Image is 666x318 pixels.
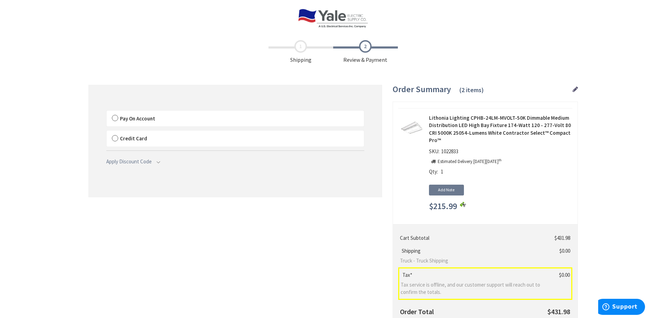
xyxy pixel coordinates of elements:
img: Lithonia Lighting CPHB-24LM-MVOLT-50K Dimmable Medium Distribution LED High Bay Fixture 174-Watt ... [401,117,423,139]
strong: Order Total [400,307,434,316]
span: Qty [429,168,437,175]
iframe: Opens a widget where you can find more information [598,299,645,316]
span: (2 items) [459,86,484,94]
th: Cart Subtotal [399,231,545,244]
span: 1 [441,168,443,175]
span: 1022833 [439,148,460,155]
span: $431.98 [547,307,570,316]
span: $0.00 [559,247,570,254]
span: $431.98 [554,235,570,241]
span: Tax service is offline, and our customer support will reach out to confirm the totals. [401,281,542,296]
strong: Lithonia Lighting CPHB-24LM-MVOLT-50K Dimmable Medium Distribution LED High Bay Fixture 174-Watt ... [429,114,572,144]
div: SKU: [429,148,460,157]
span: Apply Discount Code [106,158,152,165]
span: Review & Payment [333,40,398,64]
span: Shipping [268,40,333,64]
img: Rebated [460,202,466,207]
img: Yale Electric Supply Co. [298,9,368,28]
span: Truck - Truck Shipping [400,257,542,264]
span: Order Summary [393,84,451,95]
span: Credit Card [120,135,147,142]
span: $215.99 [429,202,457,211]
sup: th [499,158,502,162]
span: Shipping [400,247,422,254]
span: $0.00 [559,272,570,278]
p: Estimated Delivery [DATE][DATE] [429,158,502,165]
span: Pay On Account [120,115,155,122]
